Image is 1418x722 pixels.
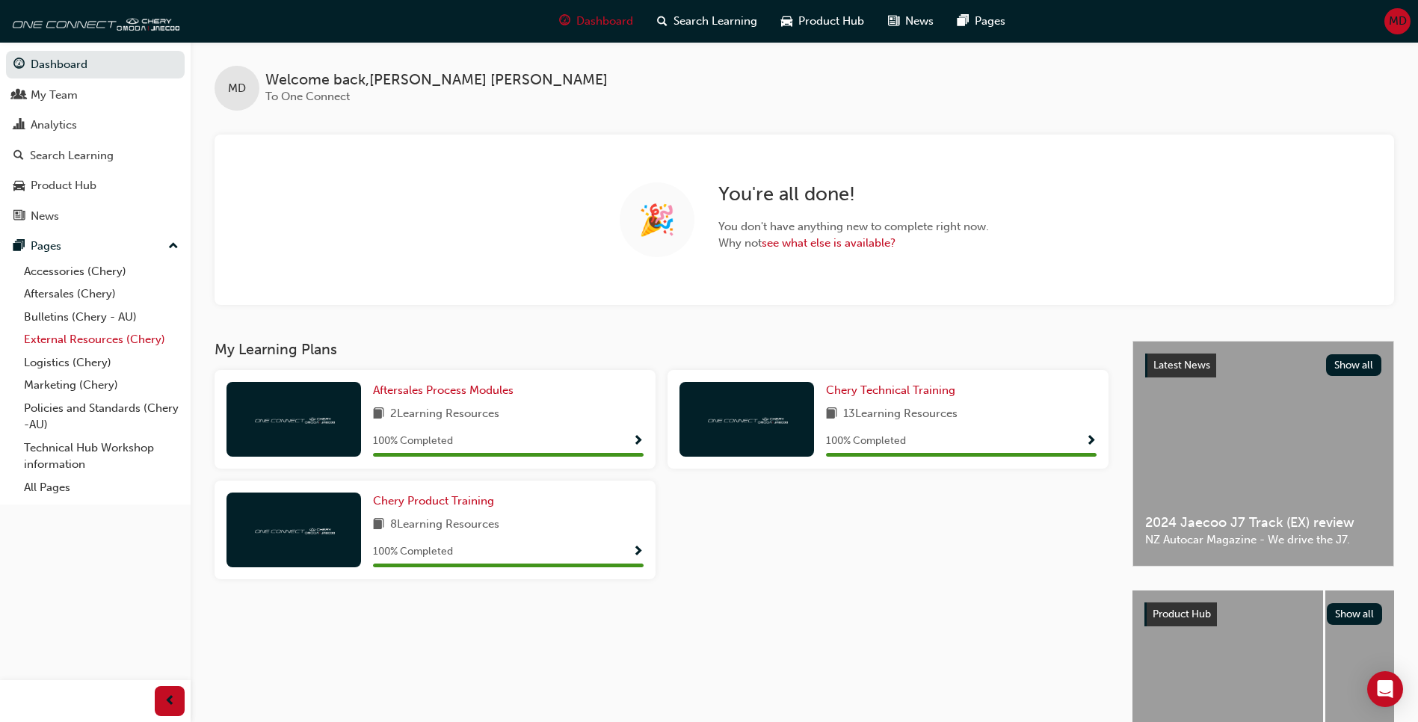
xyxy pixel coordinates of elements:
a: External Resources (Chery) [18,328,185,351]
span: car-icon [781,12,792,31]
a: Logistics (Chery) [18,351,185,374]
img: oneconnect [253,522,335,537]
span: To One Connect [265,90,350,103]
button: Pages [6,232,185,260]
span: Product Hub [798,13,864,30]
a: search-iconSearch Learning [645,6,769,37]
span: MD [1389,13,1407,30]
a: Aftersales (Chery) [18,283,185,306]
button: MD [1384,8,1411,34]
a: Chery Technical Training [826,382,961,399]
span: prev-icon [164,692,176,711]
button: Show Progress [632,543,644,561]
a: Search Learning [6,142,185,170]
span: Welcome back , [PERSON_NAME] [PERSON_NAME] [265,72,608,89]
div: Pages [31,238,61,255]
img: oneconnect [253,412,335,426]
span: up-icon [168,237,179,256]
span: 2 Learning Resources [390,405,499,424]
span: book-icon [826,405,837,424]
span: You don ' t have anything new to complete right now. [718,218,989,235]
button: DashboardMy TeamAnalyticsSearch LearningProduct HubNews [6,48,185,232]
a: Latest NewsShow all2024 Jaecoo J7 Track (EX) reviewNZ Autocar Magazine - We drive the J7. [1132,341,1394,567]
a: Aftersales Process Modules [373,382,520,399]
span: News [905,13,934,30]
a: car-iconProduct Hub [769,6,876,37]
a: news-iconNews [876,6,946,37]
span: Aftersales Process Modules [373,383,514,397]
a: News [6,203,185,230]
div: My Team [31,87,78,104]
a: pages-iconPages [946,6,1017,37]
h2: You ' re all done! [718,182,989,206]
span: Chery Product Training [373,494,494,507]
span: book-icon [373,405,384,424]
a: guage-iconDashboard [547,6,645,37]
a: Accessories (Chery) [18,260,185,283]
span: pages-icon [13,240,25,253]
span: 100 % Completed [826,433,906,450]
a: see what else is available? [762,236,896,250]
div: Product Hub [31,177,96,194]
span: Chery Technical Training [826,383,955,397]
span: Dashboard [576,13,633,30]
a: Product HubShow all [1144,602,1382,626]
a: Bulletins (Chery - AU) [18,306,185,329]
span: 100 % Completed [373,433,453,450]
div: Search Learning [30,147,114,164]
button: Show Progress [1085,432,1097,451]
span: book-icon [373,516,384,534]
img: oneconnect [7,6,179,36]
a: My Team [6,81,185,109]
div: News [31,208,59,225]
img: oneconnect [706,412,788,426]
span: Show Progress [1085,435,1097,448]
a: Dashboard [6,51,185,78]
span: guage-icon [13,58,25,72]
span: 2024 Jaecoo J7 Track (EX) review [1145,514,1381,531]
span: chart-icon [13,119,25,132]
span: search-icon [657,12,668,31]
button: Show all [1327,603,1383,625]
span: pages-icon [958,12,969,31]
span: people-icon [13,89,25,102]
span: NZ Autocar Magazine - We drive the J7. [1145,531,1381,549]
div: Analytics [31,117,77,134]
span: news-icon [888,12,899,31]
a: Marketing (Chery) [18,374,185,397]
span: news-icon [13,210,25,223]
span: Pages [975,13,1005,30]
span: Latest News [1153,359,1210,371]
span: car-icon [13,179,25,193]
span: 100 % Completed [373,543,453,561]
a: Chery Product Training [373,493,500,510]
span: Search Learning [673,13,757,30]
span: 🎉 [638,212,676,229]
span: search-icon [13,149,24,163]
span: Why not [718,235,989,252]
span: guage-icon [559,12,570,31]
h3: My Learning Plans [215,341,1109,358]
span: Show Progress [632,435,644,448]
span: 13 Learning Resources [843,405,958,424]
span: MD [228,80,246,97]
a: Analytics [6,111,185,139]
a: Latest NewsShow all [1145,354,1381,377]
a: All Pages [18,476,185,499]
a: Product Hub [6,172,185,200]
span: 8 Learning Resources [390,516,499,534]
span: Show Progress [632,546,644,559]
button: Show all [1326,354,1382,376]
span: Product Hub [1153,608,1211,620]
button: Show Progress [632,432,644,451]
div: Open Intercom Messenger [1367,671,1403,707]
a: Technical Hub Workshop information [18,436,185,476]
a: Policies and Standards (Chery -AU) [18,397,185,436]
